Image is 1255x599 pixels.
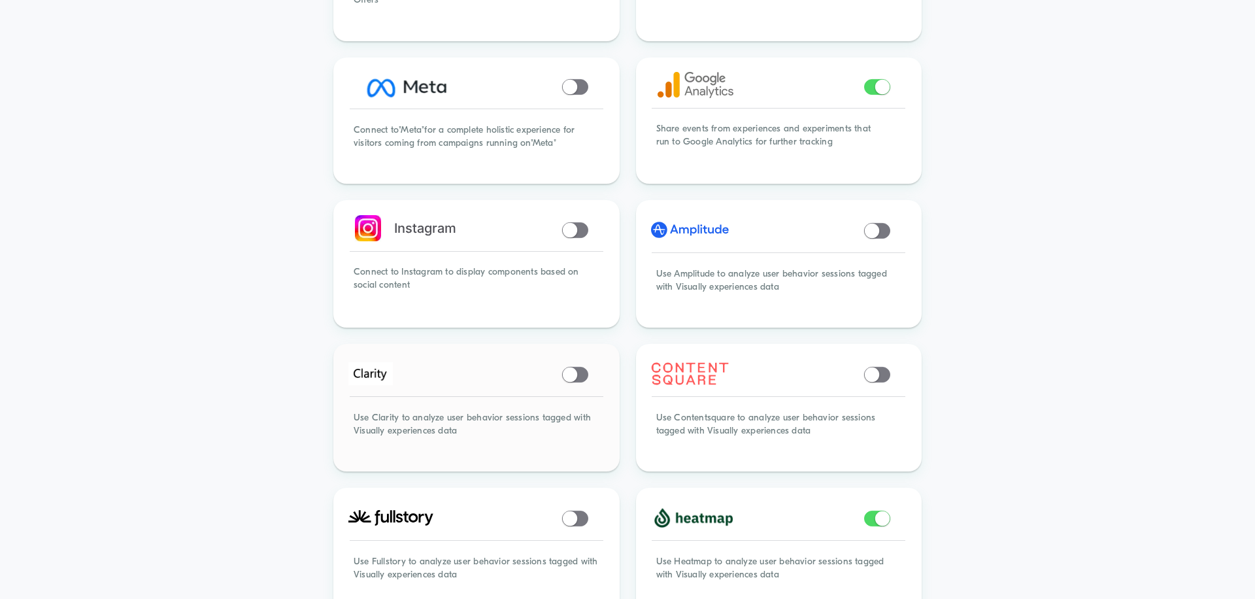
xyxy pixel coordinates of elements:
[651,362,729,385] img: contentsquare
[638,105,920,182] div: Share events from experiences and experiments that run to Google Analytics for further tracking
[335,248,618,326] div: Connect to Instagram to display components based on social content
[394,220,456,236] span: Instagram
[651,506,733,529] img: heatmap
[348,362,393,385] img: clarity
[348,509,433,526] img: fullstory
[651,218,729,241] img: amplitude
[658,72,733,98] img: google analytics
[355,215,381,241] img: instagram
[342,63,473,112] img: Facebook
[335,394,618,470] div: Use Clarity to analyze user behavior sessions tagged with Visually experiences data
[335,106,618,182] div: Connect to "Meta" for a complete holistic experience for visitors coming from campaigns running o...
[638,250,920,326] div: Use Amplitude to analyze user behavior sessions tagged with Visually experiences data
[638,394,920,470] div: Use Contentsquare to analyze user behavior sessions tagged with Visually experiences data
